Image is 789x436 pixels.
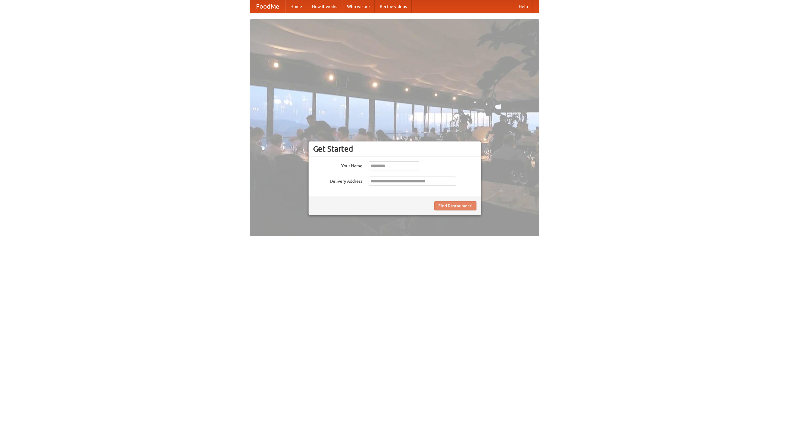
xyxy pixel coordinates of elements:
label: Your Name [313,161,362,169]
a: FoodMe [250,0,285,13]
button: Find Restaurants! [434,201,476,210]
a: Recipe videos [375,0,412,13]
a: How it works [307,0,342,13]
label: Delivery Address [313,177,362,184]
a: Home [285,0,307,13]
a: Help [514,0,533,13]
h3: Get Started [313,144,476,153]
a: Who we are [342,0,375,13]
